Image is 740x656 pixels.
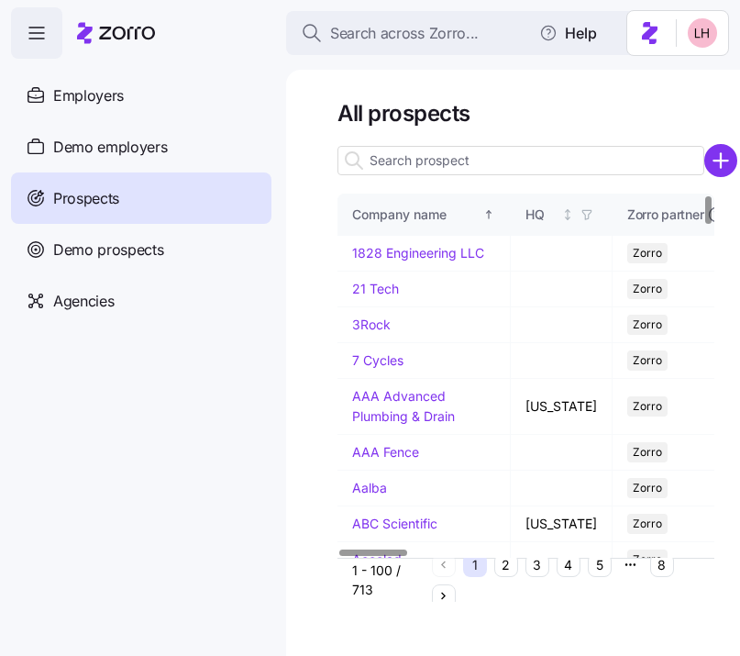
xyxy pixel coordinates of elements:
[53,239,164,261] span: Demo prospects
[633,315,662,335] span: Zorro
[557,553,580,577] button: 4
[704,144,737,177] svg: add icon
[53,290,114,313] span: Agencies
[352,444,419,460] a: AAA Fence
[337,194,511,236] th: Company nameSorted ascending
[627,206,703,224] span: Zorro partner
[633,350,662,371] span: Zorro
[588,553,612,577] button: 5
[11,275,271,327] a: Agencies
[432,553,456,577] button: Previous page
[463,553,487,577] button: 1
[11,224,271,275] a: Demo prospects
[286,11,653,55] button: Search across Zorro...
[330,22,479,45] span: Search across Zorro...
[352,281,399,296] a: 21 Tech
[494,553,518,577] button: 2
[352,317,391,332] a: 3Rock
[633,478,662,498] span: Zorro
[633,396,662,417] span: Zorro
[352,561,425,599] div: 1 - 100 / 713
[633,514,662,534] span: Zorro
[352,516,437,531] a: ABC Scientific
[539,22,597,44] span: Help
[432,584,456,608] button: Next page
[11,70,271,121] a: Employers
[352,205,480,225] div: Company name
[352,352,403,368] a: 7 Cycles
[11,121,271,172] a: Demo employers
[650,553,674,577] button: 8
[337,146,704,175] input: Search prospect
[482,208,495,221] div: Sorted ascending
[53,136,168,159] span: Demo employers
[53,84,124,107] span: Employers
[11,172,271,224] a: Prospects
[633,243,662,263] span: Zorro
[337,99,714,128] h1: All prospects
[352,388,455,424] a: AAA Advanced Plumbing & Drain
[525,15,612,51] button: Help
[511,194,613,236] th: HQNot sorted
[511,506,613,542] td: [US_STATE]
[525,205,558,225] div: HQ
[352,480,387,495] a: Aalba
[561,208,574,221] div: Not sorted
[53,187,119,210] span: Prospects
[633,442,662,462] span: Zorro
[525,553,549,577] button: 3
[633,279,662,299] span: Zorro
[688,18,717,48] img: 8ac9784bd0c5ae1e7e1202a2aac67deb
[352,245,484,261] a: 1828 Engineering LLC
[511,379,613,434] td: [US_STATE]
